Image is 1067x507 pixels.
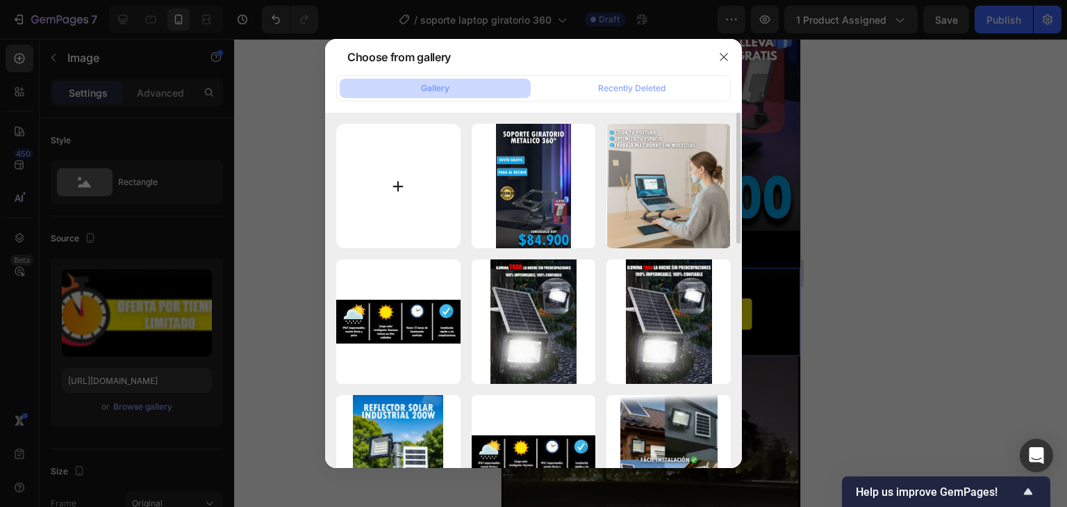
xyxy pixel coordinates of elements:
[607,124,730,248] img: image
[496,124,570,248] img: image
[536,79,727,98] button: Recently Deleted
[1020,439,1053,472] div: Open Intercom Messenger
[626,259,712,384] img: image
[17,209,47,222] div: Image
[340,79,531,98] button: Gallery
[856,483,1036,500] button: Show survey - Help us improve GemPages!
[598,82,665,95] div: Recently Deleted
[347,49,451,65] div: Choose from gallery
[472,435,596,479] img: image
[421,82,449,95] div: Gallery
[856,485,1020,499] span: Help us improve GemPages!
[336,300,461,344] img: image
[490,259,577,384] img: image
